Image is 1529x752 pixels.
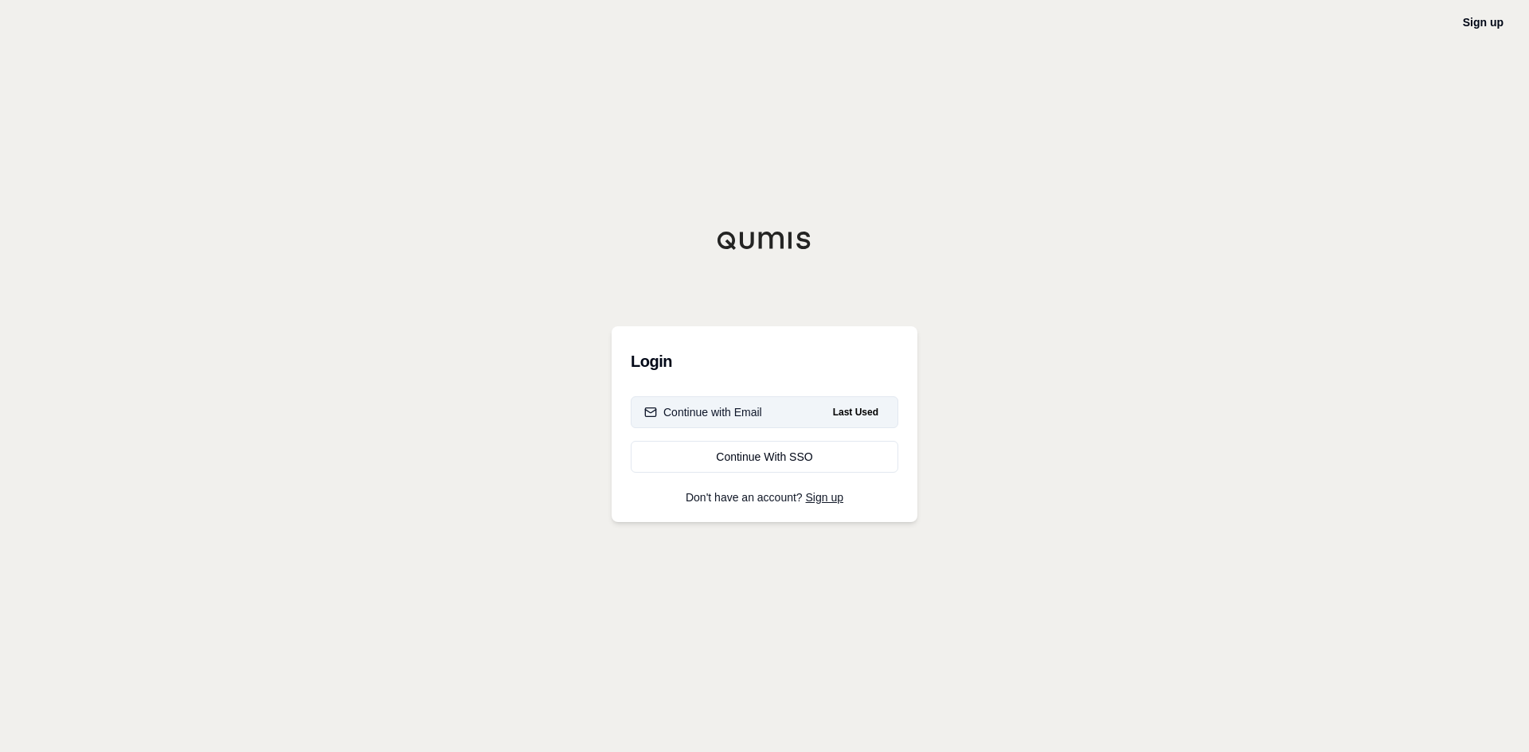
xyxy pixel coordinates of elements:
[631,441,898,473] a: Continue With SSO
[644,404,762,420] div: Continue with Email
[827,403,885,422] span: Last Used
[1463,16,1504,29] a: Sign up
[631,345,898,377] h3: Login
[644,449,885,465] div: Continue With SSO
[806,491,843,504] a: Sign up
[717,231,812,250] img: Qumis
[631,492,898,503] p: Don't have an account?
[631,396,898,428] button: Continue with EmailLast Used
